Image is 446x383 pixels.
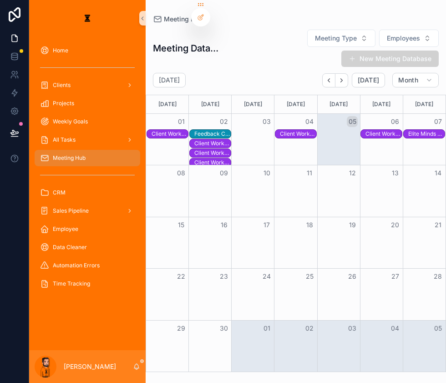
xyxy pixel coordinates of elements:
button: 14 [432,168,443,179]
img: App logo [80,11,95,26]
div: Client Workshop Session [194,139,231,148]
span: Employees [387,34,420,43]
span: All Tasks [53,136,76,143]
a: CRM [35,184,140,201]
button: 17 [261,220,272,230]
button: 06 [390,116,400,127]
div: [DATE] [147,95,187,113]
h1: Meeting Database [153,42,223,55]
a: Projects [35,95,140,112]
button: 02 [304,323,315,334]
button: 01 [176,116,187,127]
button: 08 [176,168,187,179]
a: Weekly Goals [35,113,140,130]
button: Next [335,73,348,87]
button: New Meeting Database [341,51,439,67]
div: [DATE] [276,95,315,113]
div: Client Workshop Session [194,149,231,157]
button: 28 [432,271,443,282]
button: 27 [390,271,400,282]
div: scrollable content [29,36,146,302]
div: Client Workshop Session [365,130,402,138]
button: 25 [304,271,315,282]
div: [DATE] [319,95,359,113]
button: 22 [176,271,187,282]
span: Data Cleaner [53,244,87,251]
button: 11 [304,168,315,179]
button: 19 [347,220,358,230]
span: Automation Errors [53,262,100,269]
a: Clients [35,77,140,93]
a: All Tasks [35,132,140,148]
a: Employee [35,221,140,237]
div: Client Workshop Session [365,130,402,138]
button: Month [392,73,439,87]
button: 12 [347,168,358,179]
button: Back [322,73,335,87]
a: Sales Pipeline [35,203,140,219]
button: 02 [218,116,229,127]
button: 05 [432,323,443,334]
div: Feedback Call with [PERSON_NAME] [194,130,231,138]
span: [DATE] [358,76,379,84]
span: Clients [53,82,71,89]
p: [PERSON_NAME] [64,362,116,371]
button: [DATE] [352,73,385,87]
button: 07 [432,116,443,127]
button: 09 [218,168,229,179]
span: Projects [53,100,74,107]
a: Data Cleaner [35,239,140,255]
a: Meeting Hub [35,150,140,166]
div: Client Workshop Session [194,159,231,166]
div: Elite Minds Client Call [408,130,445,138]
button: 03 [261,116,272,127]
div: [DATE] [190,95,230,113]
a: Automation Errors [35,257,140,274]
div: Client Workshop Session [194,149,231,157]
div: Client Workshop Session [280,130,316,138]
div: Feedback Call with Sarah [194,130,231,138]
button: 04 [304,116,315,127]
div: [DATE] [233,95,273,113]
button: 15 [176,220,187,230]
div: Elite Minds Client Call [408,130,445,138]
button: 03 [347,323,358,334]
span: Meeting Type [315,34,357,43]
span: Meeting Hub [53,154,86,162]
button: 23 [218,271,229,282]
a: Meeting Hub [153,15,203,24]
button: 13 [390,168,400,179]
div: Client Workshop Session [152,130,188,138]
div: Client Workshop Session [280,130,316,138]
div: [DATE] [405,95,444,113]
div: Month View [146,95,446,372]
span: Home [53,47,68,54]
div: Client Workshop Session [194,158,231,167]
button: 20 [390,220,400,230]
button: 21 [432,220,443,230]
button: 01 [261,323,272,334]
div: Client Workshop Session [194,140,231,147]
span: Sales Pipeline [53,207,89,214]
button: 29 [176,323,187,334]
button: 18 [304,220,315,230]
button: 26 [347,271,358,282]
span: Meeting Hub [164,15,203,24]
div: Client Workshop Session [152,130,188,138]
button: 16 [218,220,229,230]
h2: [DATE] [159,76,180,85]
button: 05 [347,116,358,127]
span: CRM [53,189,66,196]
button: Select Button [307,30,375,47]
button: 24 [261,271,272,282]
a: Home [35,42,140,59]
button: 10 [261,168,272,179]
span: Weekly Goals [53,118,88,125]
button: Select Button [379,30,439,47]
button: 30 [218,323,229,334]
span: Employee [53,225,78,233]
button: 04 [390,323,400,334]
span: Month [398,76,418,84]
div: [DATE] [362,95,401,113]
